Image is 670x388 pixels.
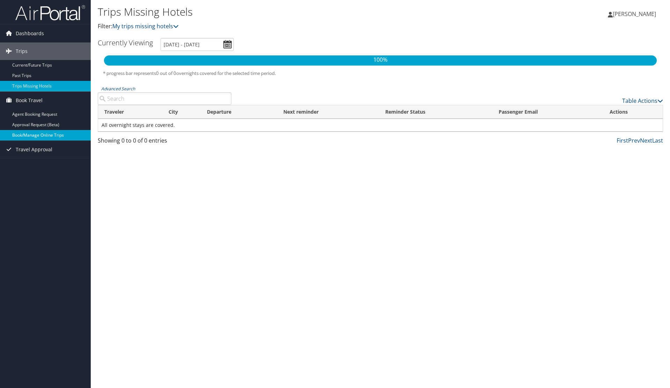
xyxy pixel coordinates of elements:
[15,5,85,21] img: airportal-logo.png
[104,55,657,64] p: 100%
[16,92,43,109] span: Book Travel
[652,137,663,144] a: Last
[112,22,179,30] a: My trips missing hotels
[98,38,153,47] h3: Currently Viewing
[622,97,663,105] a: Table Actions
[617,137,628,144] a: First
[16,43,28,60] span: Trips
[101,86,135,92] a: Advanced Search
[162,105,201,119] th: City: activate to sort column ascending
[156,70,176,76] span: 0 out of 0
[492,105,603,119] th: Passenger Email: activate to sort column ascending
[98,22,475,31] p: Filter:
[608,3,663,24] a: [PERSON_NAME]
[16,25,44,42] span: Dashboards
[277,105,379,119] th: Next reminder
[98,5,475,19] h1: Trips Missing Hotels
[603,105,663,119] th: Actions
[98,119,663,131] td: All overnight stays are covered.
[103,70,658,77] h5: * progress bar represents overnights covered for the selected time period.
[628,137,640,144] a: Prev
[16,141,52,158] span: Travel Approval
[98,136,231,148] div: Showing 0 to 0 of 0 entries
[201,105,277,119] th: Departure: activate to sort column descending
[161,38,234,51] input: [DATE] - [DATE]
[640,137,652,144] a: Next
[379,105,492,119] th: Reminder Status
[98,92,231,105] input: Advanced Search
[613,10,656,18] span: [PERSON_NAME]
[98,105,162,119] th: Traveler: activate to sort column ascending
